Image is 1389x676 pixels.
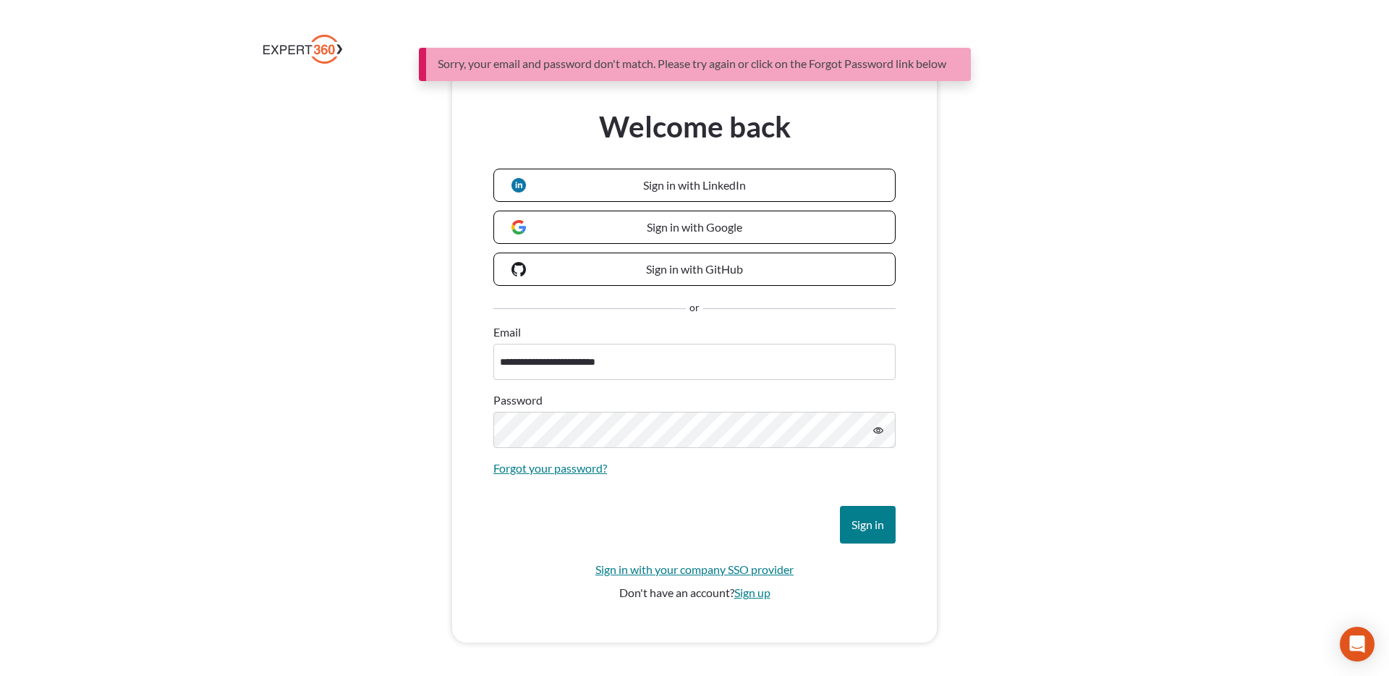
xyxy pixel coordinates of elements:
hr: Separator [493,308,686,310]
span: Sign in with LinkedIn [643,178,746,192]
span: Sign in with Google [647,220,742,234]
a: Forgot your password? [493,460,607,477]
span: Sign in with GitHub [646,262,743,276]
a: Sign up [734,586,770,599]
img: Expert 360 Logo [263,35,342,64]
img: Google logo [511,220,526,235]
img: GitHub logo [511,262,526,276]
a: Sign in with Google [493,211,896,244]
svg: icon [873,426,883,436]
h3: Welcome back [493,108,896,145]
hr: Separator [703,308,896,310]
div: Open Intercom Messenger [1340,627,1375,662]
label: Password [493,392,543,409]
img: LinkedIn logo [511,178,526,193]
a: Sign in with GitHub [493,253,896,286]
a: Sign in with your company SSO provider [595,561,794,578]
a: Sign in with LinkedIn [493,169,896,202]
p: Sorry, your email and password don't match. Please try again or click on the Forgot Password link... [438,55,946,72]
span: or [689,300,700,318]
button: Sign in [840,506,896,544]
span: Don't have an account? [619,586,734,599]
span: Sign in [851,517,884,531]
label: Email [493,324,521,341]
